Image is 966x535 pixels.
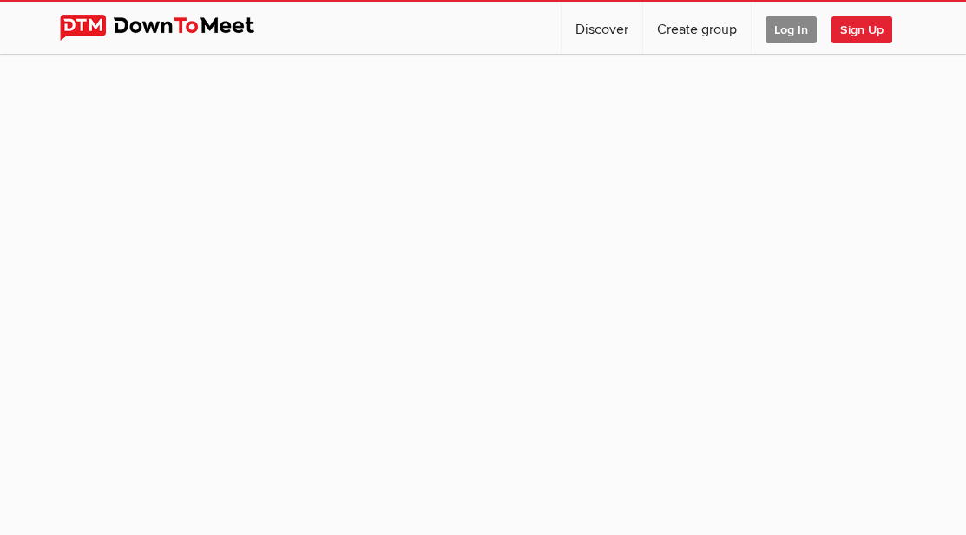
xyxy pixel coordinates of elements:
[766,16,817,43] span: Log In
[831,2,906,54] a: Sign Up
[752,2,831,54] a: Log In
[562,2,642,54] a: Discover
[643,2,751,54] a: Create group
[831,16,892,43] span: Sign Up
[60,15,281,41] img: DownToMeet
